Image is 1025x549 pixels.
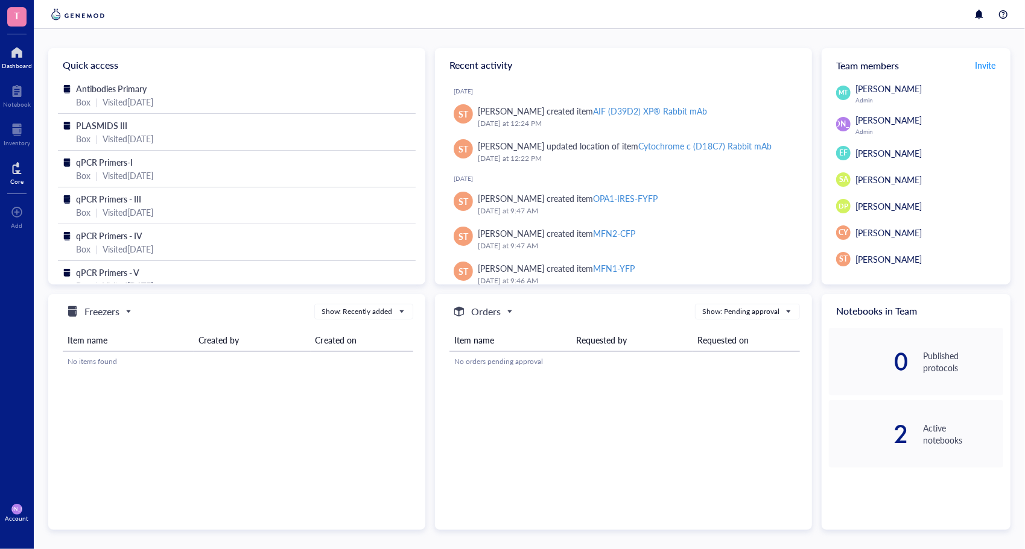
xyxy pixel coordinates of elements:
[445,187,802,222] a: ST[PERSON_NAME] created itemOPA1-IRES-FYFP[DATE] at 9:47 AM
[76,119,127,131] span: PLASMIDS III
[839,254,848,265] span: ST
[459,142,468,155] span: ST
[10,178,24,185] div: Core
[5,515,29,522] div: Account
[95,169,98,182] div: |
[454,175,802,182] div: [DATE]
[445,99,802,134] a: ST[PERSON_NAME] created itemAIF (D39D2) XP® Rabbit mAb[DATE] at 12:24 PM
[76,132,90,145] div: Box
[478,118,793,130] div: [DATE] at 12:24 PM
[435,48,812,82] div: Recent activity
[471,304,501,319] h5: Orders
[2,62,32,69] div: Dashboard
[478,262,635,275] div: [PERSON_NAME] created item
[76,230,142,242] span: qPCR Primers - IV
[445,222,802,257] a: ST[PERSON_NAME] created itemMFN2-CFP[DATE] at 9:47 AM
[95,132,98,145] div: |
[95,205,98,219] div: |
[3,101,31,108] div: Notebook
[839,227,848,238] span: CY
[702,306,779,317] div: Show: Pending approval
[593,262,635,274] div: MFN1-YFP
[4,139,30,146] div: Inventory
[855,253,922,265] span: [PERSON_NAME]
[14,8,20,23] span: T
[103,95,153,108] div: Visited [DATE]
[829,424,909,444] div: 2
[839,201,848,212] span: DP
[822,48,1011,82] div: Team members
[103,279,153,292] div: Visited [DATE]
[639,140,772,152] div: Cytochrome c (D18C7) Rabbit mAb
[478,205,793,217] div: [DATE] at 9:47 AM
[571,329,693,351] th: Requested by
[593,105,707,117] div: AIF (D39D2) XP® Rabbit mAb
[974,55,996,75] button: Invite
[855,174,922,186] span: [PERSON_NAME]
[855,147,922,159] span: [PERSON_NAME]
[76,266,139,278] span: qPCR Primers - V
[459,195,468,208] span: ST
[855,96,1003,104] div: Admin
[478,240,793,252] div: [DATE] at 9:47 AM
[459,265,468,278] span: ST
[4,120,30,146] a: Inventory
[84,304,119,319] h5: Freezers
[2,43,32,69] a: Dashboard
[975,59,995,71] span: Invite
[478,104,708,118] div: [PERSON_NAME] created item
[103,132,153,145] div: Visited [DATE]
[63,329,194,351] th: Item name
[459,107,468,121] span: ST
[103,205,153,219] div: Visited [DATE]
[822,294,1011,328] div: Notebooks in Team
[449,329,571,351] th: Item name
[445,134,802,169] a: ST[PERSON_NAME] updated location of itemCytochrome c (D18C7) Rabbit mAb[DATE] at 12:22 PM
[194,329,311,351] th: Created by
[48,48,425,82] div: Quick access
[855,227,922,239] span: [PERSON_NAME]
[76,83,147,95] span: Antibodies Primary
[478,152,793,165] div: [DATE] at 12:22 PM
[855,200,922,212] span: [PERSON_NAME]
[76,279,90,292] div: Box
[478,139,772,152] div: [PERSON_NAME] updated location of item
[311,329,413,351] th: Created on
[95,242,98,256] div: |
[76,95,90,108] div: Box
[593,227,635,239] div: MFN2-CFP
[103,242,153,256] div: Visited [DATE]
[814,119,873,130] span: [PERSON_NAME]
[3,81,31,108] a: Notebook
[48,7,107,22] img: genemod-logo
[95,279,98,292] div: |
[593,192,658,204] div: OPA1-IRES-FYFP
[855,83,922,95] span: [PERSON_NAME]
[839,148,848,158] span: EF
[459,230,468,243] span: ST
[76,169,90,182] div: Box
[68,356,408,367] div: No items found
[839,88,848,97] span: MT
[454,356,795,367] div: No orders pending approval
[322,306,393,317] div: Show: Recently added
[76,193,141,205] span: qPCR Primers - III
[445,257,802,292] a: ST[PERSON_NAME] created itemMFN1-YFP[DATE] at 9:46 AM
[76,242,90,256] div: Box
[839,174,848,185] span: SA
[11,222,23,229] div: Add
[76,205,90,219] div: Box
[829,352,909,371] div: 0
[76,156,133,168] span: qPCR Primers-I
[103,169,153,182] div: Visited [DATE]
[478,227,635,240] div: [PERSON_NAME] created item
[693,329,800,351] th: Requested on
[454,87,802,95] div: [DATE]
[855,128,1003,135] div: Admin
[95,95,98,108] div: |
[10,158,24,185] a: Core
[924,422,1003,446] div: Active notebooks
[478,192,658,205] div: [PERSON_NAME] created item
[924,350,1003,374] div: Published protocols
